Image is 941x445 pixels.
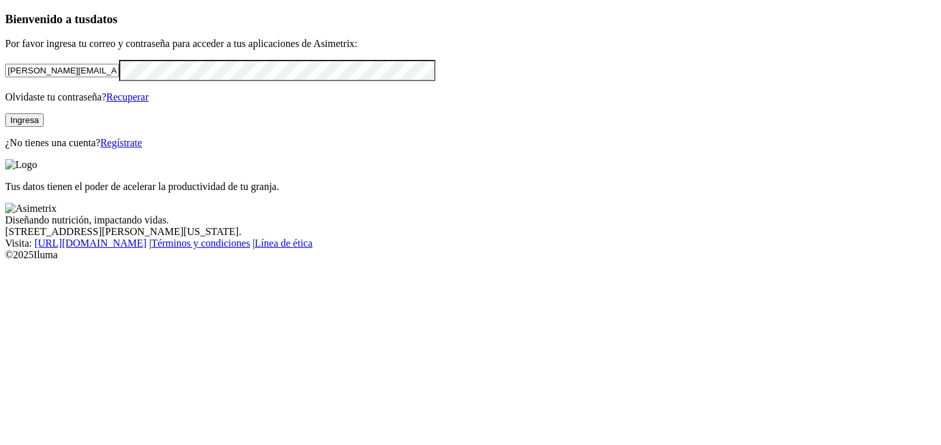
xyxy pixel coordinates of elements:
[5,12,936,26] h3: Bienvenido a tus
[5,137,936,149] p: ¿No tienes una cuenta?
[5,38,936,50] p: Por favor ingresa tu correo y contraseña para acceder a tus aplicaciones de Asimetrix:
[5,203,57,214] img: Asimetrix
[5,226,936,238] div: [STREET_ADDRESS][PERSON_NAME][US_STATE].
[151,238,250,249] a: Términos y condiciones
[5,91,936,103] p: Olvidaste tu contraseña?
[100,137,142,148] a: Regístrate
[35,238,147,249] a: [URL][DOMAIN_NAME]
[5,214,936,226] div: Diseñando nutrición, impactando vidas.
[5,238,936,249] div: Visita : | |
[5,159,37,171] img: Logo
[5,113,44,127] button: Ingresa
[90,12,118,26] span: datos
[5,249,936,261] div: © 2025 Iluma
[5,64,119,77] input: Tu correo
[106,91,149,102] a: Recuperar
[5,181,936,193] p: Tus datos tienen el poder de acelerar la productividad de tu granja.
[255,238,313,249] a: Línea de ética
